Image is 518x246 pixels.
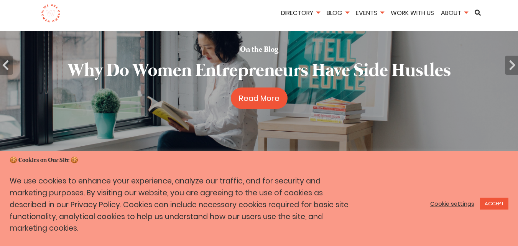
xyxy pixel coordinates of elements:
[388,8,437,17] a: Work With Us
[353,8,386,17] a: Events
[353,8,386,19] li: Events
[438,8,470,19] li: About
[278,8,322,19] li: Directory
[430,200,474,207] a: Cookie settings
[41,4,61,23] img: logo
[10,156,508,165] h5: 🍪 Cookies on Our Site 🍪
[10,175,359,234] p: We use cookies to enhance your experience, analyze our traffic, and for security and marketing pu...
[67,58,451,84] h2: Why Do Women Entrepreneurs Have Side Hustles
[438,8,470,17] a: About
[480,198,508,210] a: ACCEPT
[240,45,278,55] h5: On the Blog
[324,8,352,19] li: Blog
[472,10,483,16] a: Search
[324,8,352,17] a: Blog
[278,8,322,17] a: Directory
[231,88,288,109] a: Read More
